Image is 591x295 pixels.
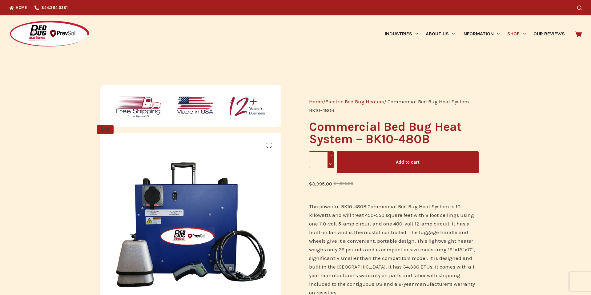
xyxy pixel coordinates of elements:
[334,181,336,186] span: $
[325,98,384,105] a: Electric Bed Bug Heaters
[381,15,422,52] a: Industries
[309,181,332,187] bdi: 3,995.00
[309,181,312,187] span: $
[309,121,479,145] h1: Commercial Bed Bug Heat System – BK10-480B
[309,151,334,168] input: Product quantity
[504,15,529,52] a: Shop
[97,125,114,134] span: SALE
[309,98,323,105] a: Home
[577,6,582,10] button: Search
[529,15,569,52] a: Our Reviews
[337,151,479,173] button: Add to cart
[422,15,458,52] a: About Us
[334,181,353,186] bdi: 4,995.00
[309,97,479,114] nav: Breadcrumb
[100,220,281,226] a: The BK10-480 Commercial Bed Bug Heater for heat treatments with 480-volt power
[281,220,463,226] a: The BK10-480 Heater from Bed Bug Heat Doctor
[263,139,275,151] a: View full-screen image gallery
[381,15,569,52] nav: Primary
[9,20,90,48] img: Prevsol/Bed Bug Heat Doctor
[459,15,504,52] a: Information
